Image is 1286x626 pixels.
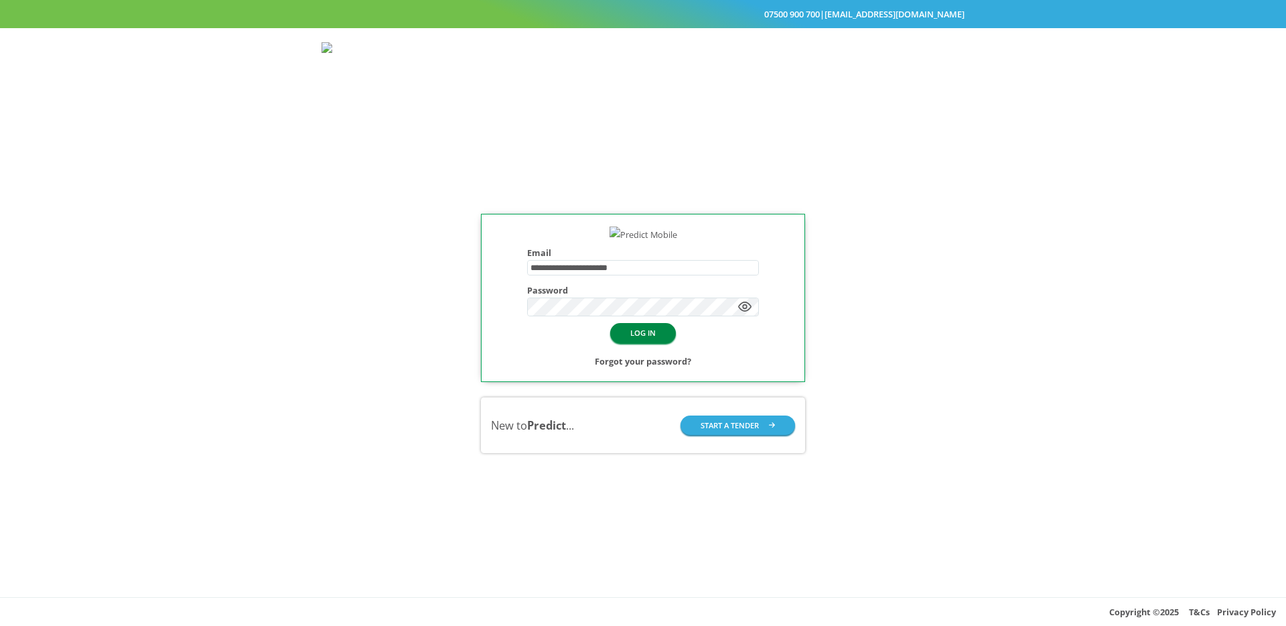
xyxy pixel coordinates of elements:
button: LOG IN [610,323,676,342]
div: New to ... [491,418,574,434]
a: Forgot your password? [595,353,691,369]
div: | [321,6,964,22]
a: T&Cs [1189,606,1210,618]
b: Predict [527,418,566,433]
a: Privacy Policy [1217,606,1276,618]
button: START A TENDER [681,416,796,435]
img: Predict Mobile [321,42,440,58]
a: [EMAIL_ADDRESS][DOMAIN_NAME] [825,8,964,20]
img: Predict Mobile [610,227,677,243]
h4: Email [527,248,759,258]
h4: Password [527,286,759,296]
a: 07500 900 700 [764,8,820,20]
